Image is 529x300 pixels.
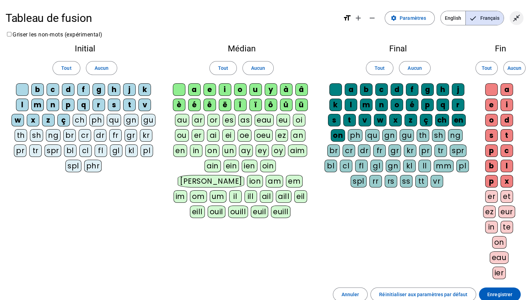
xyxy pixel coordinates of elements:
div: j [452,83,464,96]
div: ph [89,114,104,126]
div: d [62,83,74,96]
div: n [375,99,388,111]
div: om [190,190,207,203]
span: Enregistrer [487,290,512,299]
div: w [11,114,24,126]
div: gr [125,129,137,142]
div: sh [30,129,43,142]
button: Quitter le plein écran [510,11,523,25]
div: t [500,129,513,142]
div: ê [203,99,216,111]
div: ain [205,160,221,172]
div: q [436,99,449,111]
div: o [391,99,403,111]
div: fl [355,160,368,172]
mat-icon: format_size [343,14,351,22]
div: f [77,83,90,96]
div: in [485,221,498,233]
div: tt [415,175,428,187]
div: ez [483,206,496,218]
div: a [500,83,513,96]
div: un [222,144,236,157]
div: ü [295,99,308,111]
div: spl [65,160,81,172]
div: th [417,129,429,142]
div: l [500,160,513,172]
button: Tout [53,61,80,75]
div: b [360,83,372,96]
div: or [207,114,220,126]
div: eau [255,114,274,126]
div: qu [107,114,121,126]
span: English [441,11,465,25]
button: Aucun [242,61,274,75]
div: spl [351,175,367,187]
div: bl [64,144,77,157]
div: oe [238,129,251,142]
div: ien [242,160,257,172]
div: eill [190,206,205,218]
div: k [138,83,151,96]
div: il [229,190,242,203]
span: Français [466,11,504,25]
div: [PERSON_NAME] [178,175,244,187]
div: ai [207,129,219,142]
div: x [27,114,39,126]
div: on [205,144,219,157]
button: Tout [475,61,498,75]
button: Diminuer la taille de la police [365,11,379,25]
div: p [485,144,498,157]
span: Paramètres [400,14,426,22]
div: fr [373,144,386,157]
div: b [31,83,44,96]
div: gr [388,144,401,157]
div: h [436,83,449,96]
div: a [188,83,201,96]
div: dr [358,144,370,157]
div: m [360,99,372,111]
div: d [391,83,403,96]
div: aill [276,190,291,203]
div: é [188,99,201,111]
div: z [42,114,55,126]
div: an [291,129,305,142]
button: Aucun [86,61,117,75]
div: ë [219,99,231,111]
div: cr [79,129,91,142]
div: vr [431,175,443,187]
div: x [389,114,402,126]
div: à [280,83,292,96]
div: ï [249,99,262,111]
div: br [63,129,76,142]
div: et [500,190,513,203]
div: oeu [254,129,273,142]
div: en [452,114,466,126]
div: z [404,114,417,126]
div: è [173,99,185,111]
div: v [359,114,371,126]
div: ng [46,129,61,142]
div: spr [450,144,466,157]
div: ch [435,114,449,126]
div: aim [288,144,307,157]
div: pr [14,144,26,157]
div: e [203,83,216,96]
div: gn [386,160,400,172]
div: au [175,114,189,126]
button: Aucun [399,61,430,75]
div: p [421,99,434,111]
div: x [500,175,513,187]
div: fl [95,144,107,157]
div: é [406,99,418,111]
mat-icon: settings [391,15,397,21]
div: kr [140,129,152,142]
h1: Tableau de fusion [6,7,337,29]
div: ô [265,99,277,111]
div: l [16,99,29,111]
div: gn [124,114,138,126]
div: on [331,129,345,142]
div: r [452,99,464,111]
mat-icon: close_fullscreen [512,14,521,22]
span: Réinitialiser aux paramètres par défaut [379,290,467,299]
div: on [492,236,506,249]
